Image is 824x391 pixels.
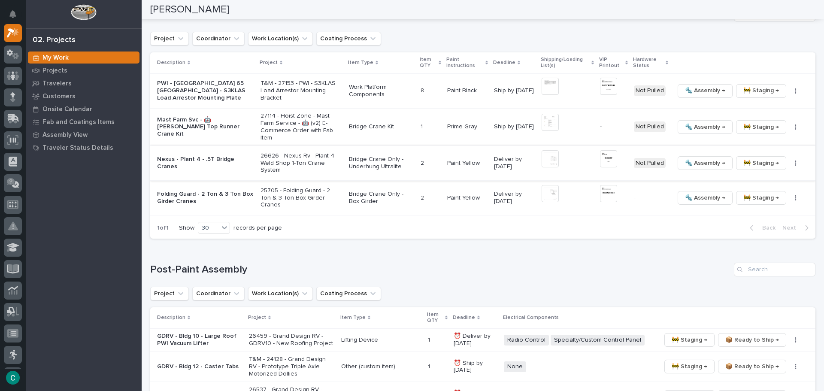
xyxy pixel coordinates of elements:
[725,335,779,345] span: 📦 Ready to Ship →
[421,193,426,202] p: 2
[248,313,266,322] p: Project
[42,118,115,126] p: Fab and Coatings Items
[157,80,254,101] p: PWI - [GEOGRAPHIC_DATA] 65 [GEOGRAPHIC_DATA] - S3KLAS Load Arrestor Mounting Plate
[150,218,176,239] p: 1 of 1
[634,85,666,96] div: Not Pulled
[26,77,142,90] a: Travelers
[150,328,815,352] tr: GDRV - Bldg 10 - Large Roof PWI Vacuum Lifter26459 - Grand Design RV - GDRV10 - New Roofing Proje...
[157,363,242,370] p: GDRV - Bldg 12 - Caster Tabs
[26,103,142,115] a: Onsite Calendar
[725,361,779,372] span: 📦 Ready to Ship →
[493,58,515,67] p: Deadline
[261,187,342,209] p: 25705 - Folding Guard - 2 Ton & 3 Ton Box Girder Cranes
[33,36,76,45] div: 02. Projects
[341,363,421,370] p: Other (custom item)
[150,264,730,276] h1: Post-Paint Assembly
[248,32,313,45] button: Work Location(s)
[736,191,786,205] button: 🚧 Staging →
[743,193,779,203] span: 🚧 Staging →
[672,335,707,345] span: 🚧 Staging →
[71,4,96,20] img: Workspace Logo
[261,152,342,174] p: 26626 - Nexus Rv - Plant 4 - Weld Shop 1-Ton Crane System
[42,93,76,100] p: Customers
[4,5,22,23] button: Notifications
[157,116,254,138] p: Mast Farm Svc - 🤖 [PERSON_NAME] Top Runner Crane Kit
[157,58,185,67] p: Description
[26,115,142,128] a: Fab and Coatings Items
[685,158,725,168] span: 🔩 Assembly →
[757,224,776,232] span: Back
[11,10,22,24] div: Notifications
[685,85,725,96] span: 🔩 Assembly →
[348,58,373,67] p: Item Type
[678,156,733,170] button: 🔩 Assembly →
[157,156,254,170] p: Nexus - Plant 4 - .5T Bridge Cranes
[428,335,432,344] p: 1
[672,361,707,372] span: 🚧 Staging →
[494,87,535,94] p: Ship by [DATE]
[736,120,786,134] button: 🚧 Staging →
[428,361,432,370] p: 1
[734,263,815,276] input: Search
[718,333,786,347] button: 📦 Ready to Ship →
[736,156,786,170] button: 🚧 Staging →
[421,158,426,167] p: 2
[541,55,589,71] p: Shipping/Loading List(s)
[427,310,443,326] p: Item QTY
[718,360,786,373] button: 📦 Ready to Ship →
[421,121,424,130] p: 1
[150,287,189,300] button: Project
[447,160,487,167] p: Paint Yellow
[736,84,786,98] button: 🚧 Staging →
[42,80,72,88] p: Travelers
[150,3,229,16] h2: [PERSON_NAME]
[599,55,623,71] p: VIP Printout
[260,58,278,67] p: Project
[634,121,666,132] div: Not Pulled
[150,73,815,108] tr: PWI - [GEOGRAPHIC_DATA] 65 [GEOGRAPHIC_DATA] - S3KLAS Load Arrestor Mounting PlateT&M - 27153 - P...
[494,156,535,170] p: Deliver by [DATE]
[157,313,185,322] p: Description
[633,55,663,71] p: Hardware Status
[349,84,414,98] p: Work Platform Components
[494,123,535,130] p: Ship by [DATE]
[26,141,142,154] a: Traveler Status Details
[42,144,113,152] p: Traveler Status Details
[454,333,497,347] p: ⏰ Deliver by [DATE]
[664,360,715,373] button: 🚧 Staging →
[150,145,815,180] tr: Nexus - Plant 4 - .5T Bridge Cranes26626 - Nexus Rv - Plant 4 - Weld Shop 1-Ton Crane SystemBridg...
[198,224,219,233] div: 30
[248,287,313,300] button: Work Location(s)
[192,287,245,300] button: Coordinator
[261,112,342,141] p: 27114 - Hoist Zone - Mast Farm Service - 🤖 (v2) E-Commerce Order with Fab Item
[157,333,242,347] p: GDRV - Bldg 10 - Large Roof PWI Vacuum Lifter
[349,191,414,205] p: Bridge Crane Only - Box Girder
[340,313,366,322] p: Item Type
[743,158,779,168] span: 🚧 Staging →
[685,193,725,203] span: 🔩 Assembly →
[26,90,142,103] a: Customers
[779,224,815,232] button: Next
[454,360,497,374] p: ⏰ Ship by [DATE]
[743,122,779,132] span: 🚧 Staging →
[664,333,715,347] button: 🚧 Staging →
[150,108,815,145] tr: Mast Farm Svc - 🤖 [PERSON_NAME] Top Runner Crane Kit27114 - Hoist Zone - Mast Farm Service - 🤖 (v...
[316,287,381,300] button: Coating Process
[157,191,254,205] p: Folding Guard - 2 Ton & 3 Ton Box Girder Cranes
[634,194,668,202] p: -
[192,32,245,45] button: Coordinator
[504,335,549,346] span: Radio Control
[249,333,334,347] p: 26459 - Grand Design RV - GDRV10 - New Roofing Project
[678,191,733,205] button: 🔩 Assembly →
[634,158,666,169] div: Not Pulled
[447,87,487,94] p: Paint Black
[150,32,189,45] button: Project
[349,156,414,170] p: Bridge Crane Only - Underhung Ultralite
[4,369,22,387] button: users-avatar
[261,80,342,101] p: T&M - 27153 - PWI - S3KLAS Load Arrestor Mounting Bracket
[42,131,88,139] p: Assembly View
[447,123,487,130] p: Prime Gray
[341,336,421,344] p: Lifting Device
[446,55,483,71] p: Paint Instructions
